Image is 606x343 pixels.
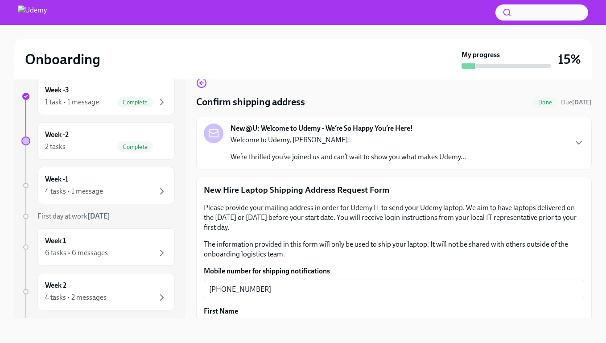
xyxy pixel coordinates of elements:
[231,135,466,145] p: Welcome to Udemy, [PERSON_NAME]!
[231,124,413,133] strong: New@U: Welcome to Udemy - We’re So Happy You’re Here!
[196,95,305,109] h4: Confirm shipping address
[45,186,103,196] div: 4 tasks • 1 message
[25,50,100,68] h2: Onboarding
[21,122,175,160] a: Week -22 tasksComplete
[561,98,592,107] span: September 5th, 2025 10:00
[45,97,99,107] div: 1 task • 1 message
[45,236,66,246] h6: Week 1
[21,167,175,204] a: Week -14 tasks • 1 message
[45,293,107,302] div: 4 tasks • 2 messages
[45,248,108,258] div: 6 tasks • 6 messages
[204,203,584,232] p: Please provide your mailing address in order for Udemy IT to send your Udemy laptop. We aim to ha...
[45,130,69,140] h6: Week -2
[533,99,557,106] span: Done
[558,51,581,67] h3: 15%
[18,5,47,20] img: Udemy
[45,85,69,95] h6: Week -3
[462,50,500,60] strong: My progress
[21,273,175,310] a: Week 24 tasks • 2 messages
[204,184,584,196] p: New Hire Laptop Shipping Address Request Form
[209,284,579,295] textarea: [PHONE_NUMBER]
[45,174,68,184] h6: Week -1
[117,144,153,150] span: Complete
[204,266,584,276] label: Mobile number for shipping notifications
[21,78,175,115] a: Week -31 task • 1 messageComplete
[45,281,66,290] h6: Week 2
[117,99,153,106] span: Complete
[21,211,175,221] a: First day at work[DATE]
[21,228,175,266] a: Week 16 tasks • 6 messages
[37,212,110,220] span: First day at work
[45,142,66,152] div: 2 tasks
[204,306,584,316] label: First Name
[572,99,592,106] strong: [DATE]
[231,152,466,162] p: We’re thrilled you’ve joined us and can’t wait to show you what makes Udemy...
[204,240,584,259] p: The information provided in this form will only be used to ship your laptop. It will not be share...
[87,212,110,220] strong: [DATE]
[561,99,592,106] span: Due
